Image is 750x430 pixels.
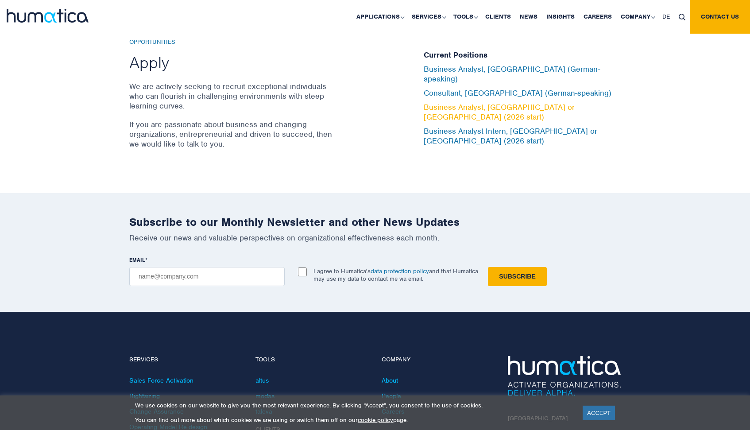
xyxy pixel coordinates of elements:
a: Business Analyst, [GEOGRAPHIC_DATA] or [GEOGRAPHIC_DATA] (2026 start) [424,102,575,122]
span: EMAIL [129,256,145,263]
h2: Apply [129,52,335,73]
a: Rightsizing [129,392,160,400]
a: About [382,376,398,384]
img: logo [7,9,89,23]
p: I agree to Humatica's and that Humatica may use my data to contact me via email. [313,267,478,283]
input: Subscribe [488,267,546,286]
h4: Company [382,356,495,364]
a: modas [255,392,274,400]
p: If you are passionate about business and changing organizations, entrepreneurial and driven to su... [129,120,335,149]
input: name@company.com [129,267,285,286]
a: data protection policy [371,267,429,275]
p: We are actively seeking to recruit exceptional individuals who can flourish in challenging enviro... [129,81,335,111]
a: ACCEPT [583,406,615,420]
h2: Subscribe to our Monthly Newsletter and other News Updates [129,215,621,229]
span: DE [662,13,670,20]
img: search_icon [679,14,685,20]
a: Sales Force Activation [129,376,193,384]
a: People [382,392,401,400]
a: Business Analyst Intern, [GEOGRAPHIC_DATA] or [GEOGRAPHIC_DATA] (2026 start) [424,126,597,146]
input: I agree to Humatica'sdata protection policyand that Humatica may use my data to contact me via em... [298,267,307,276]
a: cookie policy [358,416,393,424]
a: altus [255,376,269,384]
h4: Services [129,356,242,364]
p: We use cookies on our website to give you the most relevant experience. By clicking “Accept”, you... [135,402,572,409]
p: You can find out more about which cookies we are using or switch them off on our page. [135,416,572,424]
p: Receive our news and valuable perspectives on organizational effectiveness each month. [129,233,621,243]
img: Humatica [508,356,621,396]
a: Consultant, [GEOGRAPHIC_DATA] (German-speaking) [424,88,611,98]
a: Business Analyst, [GEOGRAPHIC_DATA] (German-speaking) [424,64,600,84]
h5: Current Positions [424,50,621,60]
h4: Tools [255,356,368,364]
h6: Opportunities [129,39,335,46]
